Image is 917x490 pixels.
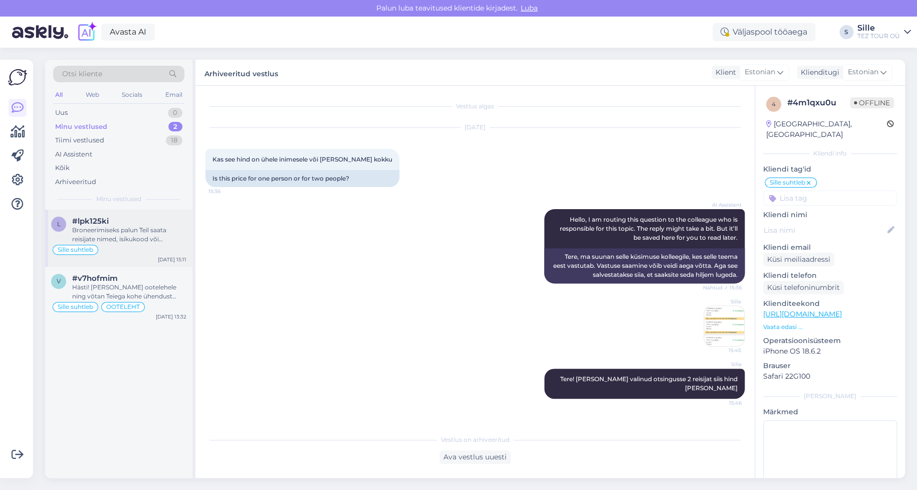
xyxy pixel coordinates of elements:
div: [DATE] [205,123,745,132]
span: Minu vestlused [96,195,141,204]
p: Kliendi nimi [763,210,897,220]
span: v [57,277,61,285]
div: Tere, ma suunan selle küsimuse kolleegile, kes selle teema eest vastutab. Vastuse saamine võib ve... [544,248,745,283]
span: Tere! [PERSON_NAME] valinud otsingusse 2 reisijat siis hind [PERSON_NAME] [560,375,739,392]
p: Brauser [763,361,897,371]
div: Email [163,88,184,101]
span: Sille [704,298,741,305]
p: Klienditeekond [763,298,897,309]
span: 15:46 [704,399,742,407]
div: Web [84,88,101,101]
div: Klient [712,67,736,78]
p: Safari 22G100 [763,371,897,382]
div: Väljaspool tööaega [713,23,815,41]
a: Avasta AI [101,24,155,41]
div: Kõik [55,163,70,173]
div: Kliendi info [763,149,897,158]
span: Offline [850,97,894,108]
div: Minu vestlused [55,122,107,132]
div: Küsi meiliaadressi [763,253,834,266]
div: [DATE] 15:11 [158,256,186,263]
span: Sille suhtleb [58,304,93,310]
span: Sille suhtleb [58,247,93,253]
p: Operatsioonisüsteem [763,336,897,346]
img: Attachment [704,306,744,346]
span: Estonian [745,67,775,78]
div: Küsi telefoninumbrit [763,281,844,294]
span: 4 [772,100,776,108]
span: #lpk125ki [72,217,109,226]
p: Kliendi tag'id [763,164,897,175]
a: [URL][DOMAIN_NAME] [763,309,842,318]
span: #v7hofmim [72,274,118,283]
div: Vestlus algas [205,102,745,111]
div: [DATE] 13:32 [156,313,186,320]
div: S [839,25,853,39]
div: 18 [166,135,182,145]
label: Arhiveeritud vestlus [204,66,278,79]
span: Vestlus on arhiveeritud [441,435,510,444]
div: 0 [168,108,182,118]
span: Otsi kliente [62,69,102,79]
div: AI Assistent [55,149,92,159]
div: Broneerimiseks palun Teil saata reisijate nimed, isikukood või sünniaeg, reisidokumendi number ja... [72,226,186,244]
p: Kliendi email [763,242,897,253]
div: # 4m1qxu0u [787,97,850,109]
p: Vaata edasi ... [763,322,897,332]
span: OOTELEHT [106,304,140,310]
span: 15:45 [704,347,741,354]
div: 2 [168,122,182,132]
span: Sille suhtleb [770,180,805,186]
span: Nähtud ✓ 15:36 [703,284,742,291]
div: Klienditugi [797,67,839,78]
p: iPhone OS 18.6.2 [763,346,897,357]
span: Kas see hind on ühele inimesele või [PERSON_NAME] kokku [212,155,392,163]
div: Is this price for one person or for two people? [205,170,399,187]
img: explore-ai [76,22,97,43]
div: Sille [857,24,900,32]
div: Socials [120,88,144,101]
span: AI Assistent [704,201,742,209]
a: SilleTEZ TOUR OÜ [857,24,911,40]
div: Hästi! [PERSON_NAME] ootelehele ning võtan Teiega kohe ühendust [EMAIL_ADDRESS][DOMAIN_NAME] kui ... [72,283,186,301]
div: [PERSON_NAME] [763,392,897,401]
div: All [53,88,65,101]
span: Sille [704,361,742,368]
input: Lisa nimi [764,225,885,236]
input: Lisa tag [763,191,897,206]
div: TEZ TOUR OÜ [857,32,900,40]
span: l [57,220,61,228]
span: Hello, I am routing this question to the colleague who is responsible for this topic. The reply m... [560,216,739,241]
p: Märkmed [763,407,897,417]
div: Tiimi vestlused [55,135,104,145]
div: Arhiveeritud [55,177,96,187]
p: Kliendi telefon [763,270,897,281]
span: 15:36 [208,188,246,195]
div: [GEOGRAPHIC_DATA], [GEOGRAPHIC_DATA] [766,119,887,140]
img: Askly Logo [8,68,27,87]
span: Luba [518,4,541,13]
div: Ava vestlus uuesti [439,450,511,464]
span: Estonian [848,67,878,78]
div: Uus [55,108,68,118]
